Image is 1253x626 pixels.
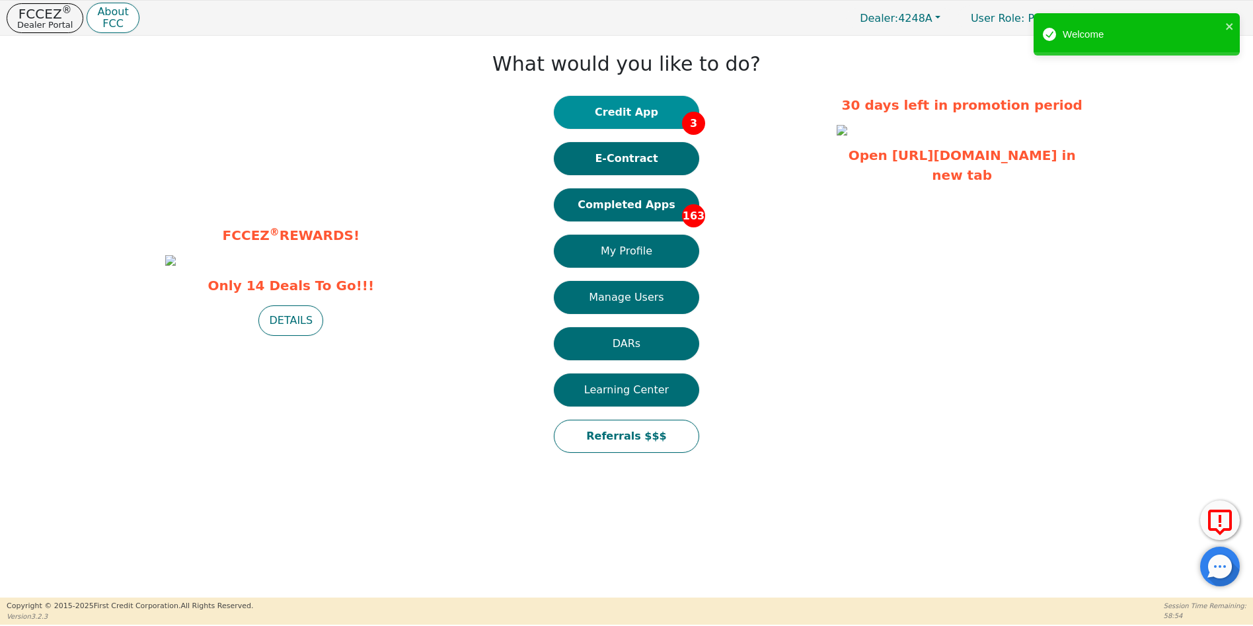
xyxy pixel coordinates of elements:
[97,19,128,29] p: FCC
[17,20,73,29] p: Dealer Portal
[97,7,128,17] p: About
[165,255,176,266] img: c18da7bc-6ec8-4f69-86b5-83a9855c3329
[682,112,705,135] span: 3
[837,125,847,136] img: 73f22f5a-8e9e-4d82-8c17-6c00a0e22b0e
[958,5,1082,31] a: User Role: Primary
[1164,611,1246,621] p: 58:54
[7,611,253,621] p: Version 3.2.3
[554,327,699,360] button: DARs
[849,147,1076,183] a: Open [URL][DOMAIN_NAME] in new tab
[180,602,253,610] span: All Rights Reserved.
[492,52,761,76] h1: What would you like to do?
[165,276,416,295] span: Only 14 Deals To Go!!!
[860,12,898,24] span: Dealer:
[554,373,699,407] button: Learning Center
[846,8,954,28] button: Dealer:4248A
[1225,19,1234,34] button: close
[270,226,280,238] sup: ®
[958,5,1082,31] p: Primary
[971,12,1024,24] span: User Role :
[554,420,699,453] button: Referrals $$$
[554,96,699,129] button: Credit App3
[554,281,699,314] button: Manage Users
[87,3,139,34] button: AboutFCC
[258,305,323,336] button: DETAILS
[17,7,73,20] p: FCCEZ
[165,225,416,245] p: FCCEZ REWARDS!
[860,12,932,24] span: 4248A
[62,4,72,16] sup: ®
[554,142,699,175] button: E-Contract
[837,95,1088,115] p: 30 days left in promotion period
[1200,500,1240,540] button: Report Error to FCC
[1085,8,1246,28] button: 4248A:[PERSON_NAME]
[1063,27,1221,42] div: Welcome
[7,601,253,612] p: Copyright © 2015- 2025 First Credit Corporation.
[7,3,83,33] button: FCCEZ®Dealer Portal
[554,188,699,221] button: Completed Apps163
[682,204,705,227] span: 163
[1164,601,1246,611] p: Session Time Remaining:
[554,235,699,268] button: My Profile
